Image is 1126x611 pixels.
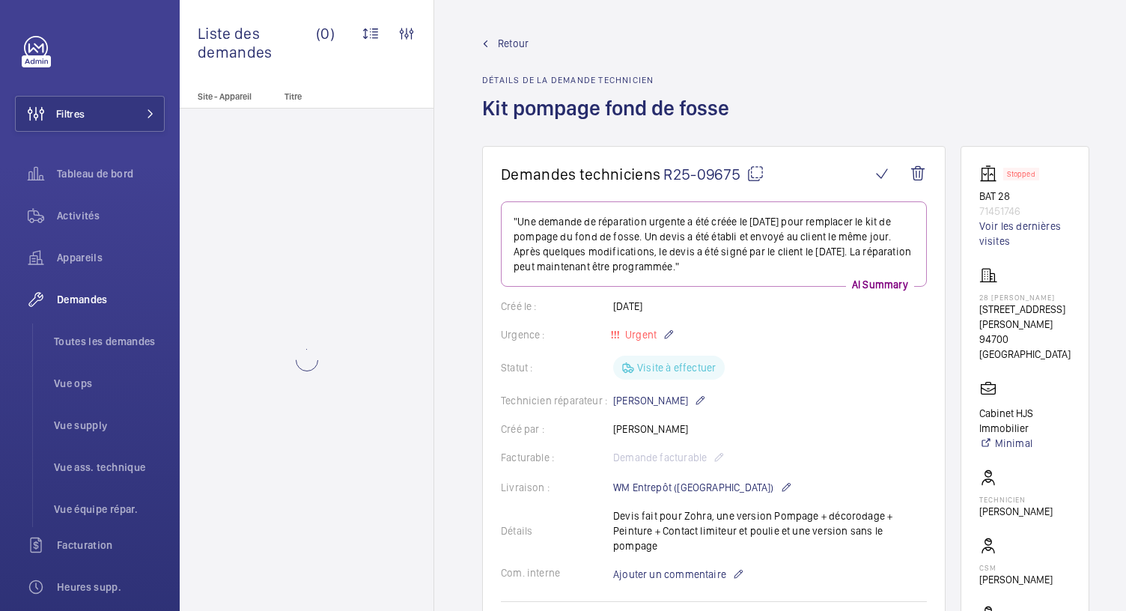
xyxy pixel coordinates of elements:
[979,302,1071,332] p: [STREET_ADDRESS][PERSON_NAME]
[979,219,1071,249] a: Voir les dernières visites
[979,165,1003,183] img: elevator.svg
[979,436,1071,451] a: Minimal
[498,36,529,51] span: Retour
[514,214,914,274] p: "Une demande de réparation urgente a été créée le [DATE] pour remplacer le kit de pompage du fond...
[57,166,165,181] span: Tableau de bord
[56,106,85,121] span: Filtres
[613,478,792,496] p: WM Entrepôt ([GEOGRAPHIC_DATA])
[613,392,706,410] p: [PERSON_NAME]
[482,94,738,146] h1: Kit pompage fond de fosse
[501,165,660,183] span: Demandes techniciens
[979,204,1071,219] p: 71451746
[198,24,316,61] span: Liste des demandes
[979,189,1071,204] p: BAT 28
[846,277,914,292] p: AI Summary
[979,332,1071,362] p: 94700 [GEOGRAPHIC_DATA]
[54,418,165,433] span: Vue supply
[979,495,1053,504] p: Technicien
[54,460,165,475] span: Vue ass. technique
[180,91,279,102] p: Site - Appareil
[1007,171,1035,177] p: Stopped
[54,376,165,391] span: Vue ops
[54,334,165,349] span: Toutes les demandes
[979,293,1071,302] p: 28 [PERSON_NAME]
[284,91,383,102] p: Titre
[57,538,165,553] span: Facturation
[622,329,657,341] span: Urgent
[15,96,165,132] button: Filtres
[663,165,764,183] span: R25-09675
[57,208,165,223] span: Activités
[613,567,726,582] span: Ajouter un commentaire
[979,406,1071,436] p: Cabinet HJS Immobilier
[979,504,1053,519] p: [PERSON_NAME]
[54,502,165,517] span: Vue équipe répar.
[979,572,1053,587] p: [PERSON_NAME]
[57,250,165,265] span: Appareils
[482,75,738,85] h2: Détails de la demande technicien
[57,292,165,307] span: Demandes
[979,563,1053,572] p: CSM
[57,580,165,595] span: Heures supp.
